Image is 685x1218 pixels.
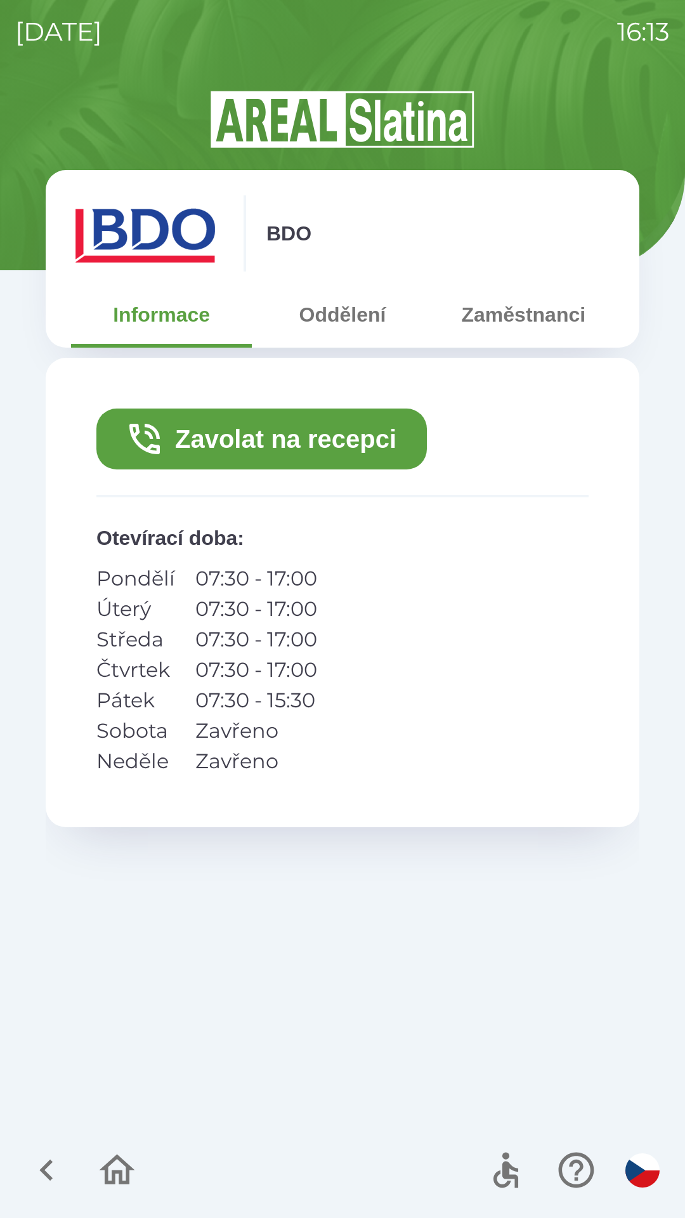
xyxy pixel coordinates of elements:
button: Zaměstnanci [433,292,614,337]
p: 07:30 - 17:00 [195,655,317,685]
img: Logo [46,89,639,150]
p: Středa [96,624,175,655]
p: Zavřeno [195,716,317,746]
p: Pátek [96,685,175,716]
p: [DATE] [15,13,102,51]
p: 16:13 [617,13,670,51]
button: Oddělení [252,292,433,337]
p: BDO [266,218,311,249]
p: Pondělí [96,563,175,594]
p: Sobota [96,716,175,746]
p: 07:30 - 17:00 [195,594,317,624]
img: ae7449ef-04f1-48ed-85b5-e61960c78b50.png [71,195,223,272]
img: cs flag [625,1153,660,1188]
button: Informace [71,292,252,337]
p: 07:30 - 17:00 [195,563,317,594]
p: Neděle [96,746,175,776]
p: 07:30 - 17:00 [195,624,317,655]
p: Otevírací doba : [96,523,589,553]
p: Úterý [96,594,175,624]
p: Čtvrtek [96,655,175,685]
p: 07:30 - 15:30 [195,685,317,716]
p: Zavřeno [195,746,317,776]
button: Zavolat na recepci [96,409,427,469]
